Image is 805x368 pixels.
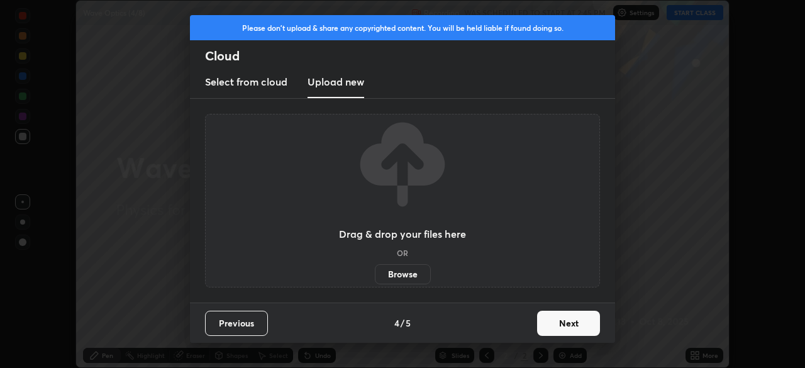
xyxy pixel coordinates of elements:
h4: 5 [406,316,411,330]
h4: / [401,316,404,330]
h3: Drag & drop your files here [339,229,466,239]
h3: Upload new [308,74,364,89]
h4: 4 [394,316,399,330]
button: Next [537,311,600,336]
button: Previous [205,311,268,336]
h2: Cloud [205,48,615,64]
div: Please don't upload & share any copyrighted content. You will be held liable if found doing so. [190,15,615,40]
h3: Select from cloud [205,74,287,89]
h5: OR [397,249,408,257]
